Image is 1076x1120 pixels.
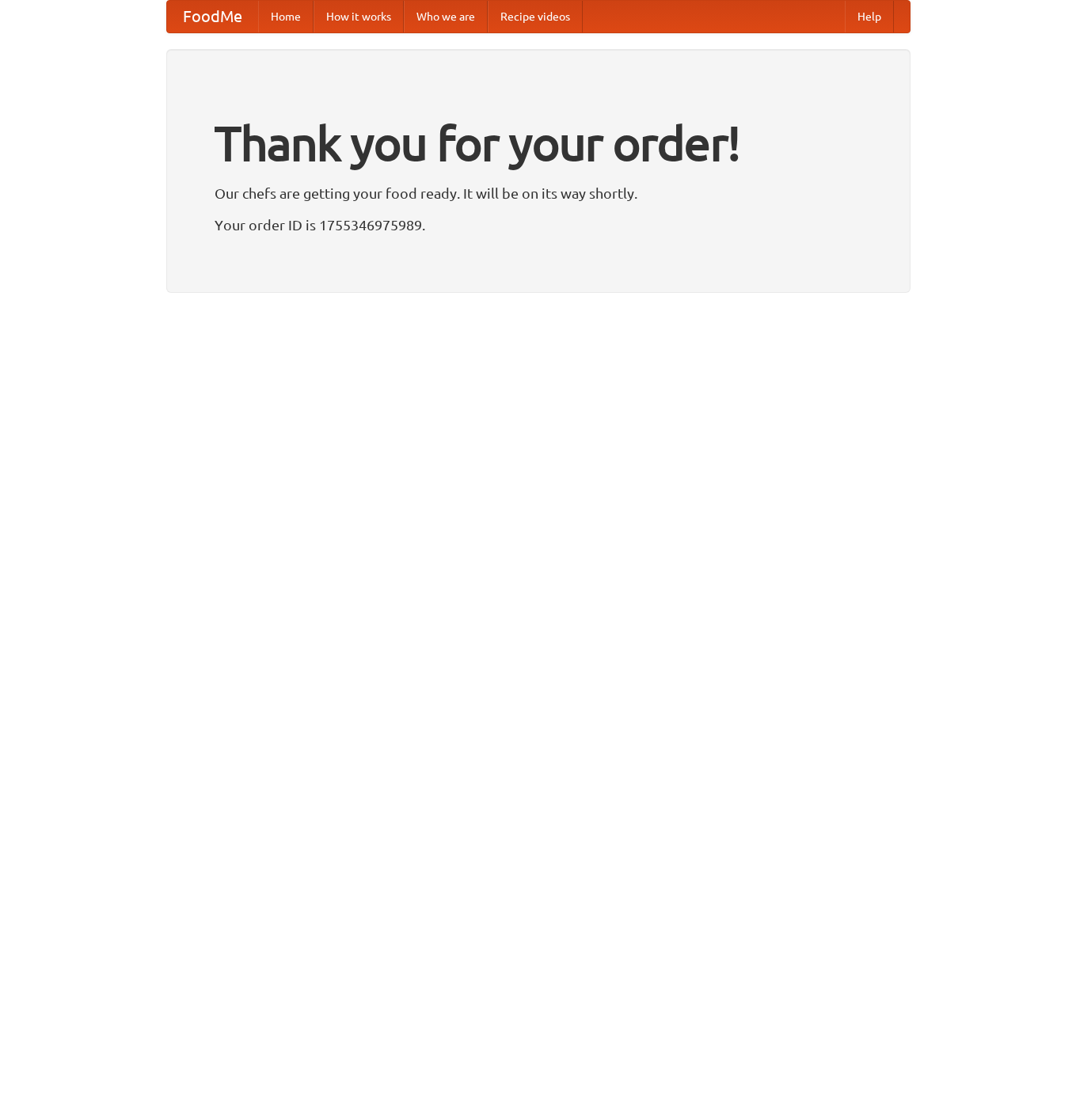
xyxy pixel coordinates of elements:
a: FoodMe [167,1,258,32]
a: How it works [314,1,404,32]
a: Recipe videos [488,1,583,32]
a: Help [845,1,894,32]
p: Your order ID is 1755346975989. [215,213,862,237]
a: Home [258,1,314,32]
a: Who we are [404,1,488,32]
h1: Thank you for your order! [215,105,862,181]
p: Our chefs are getting your food ready. It will be on its way shortly. [215,181,862,205]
